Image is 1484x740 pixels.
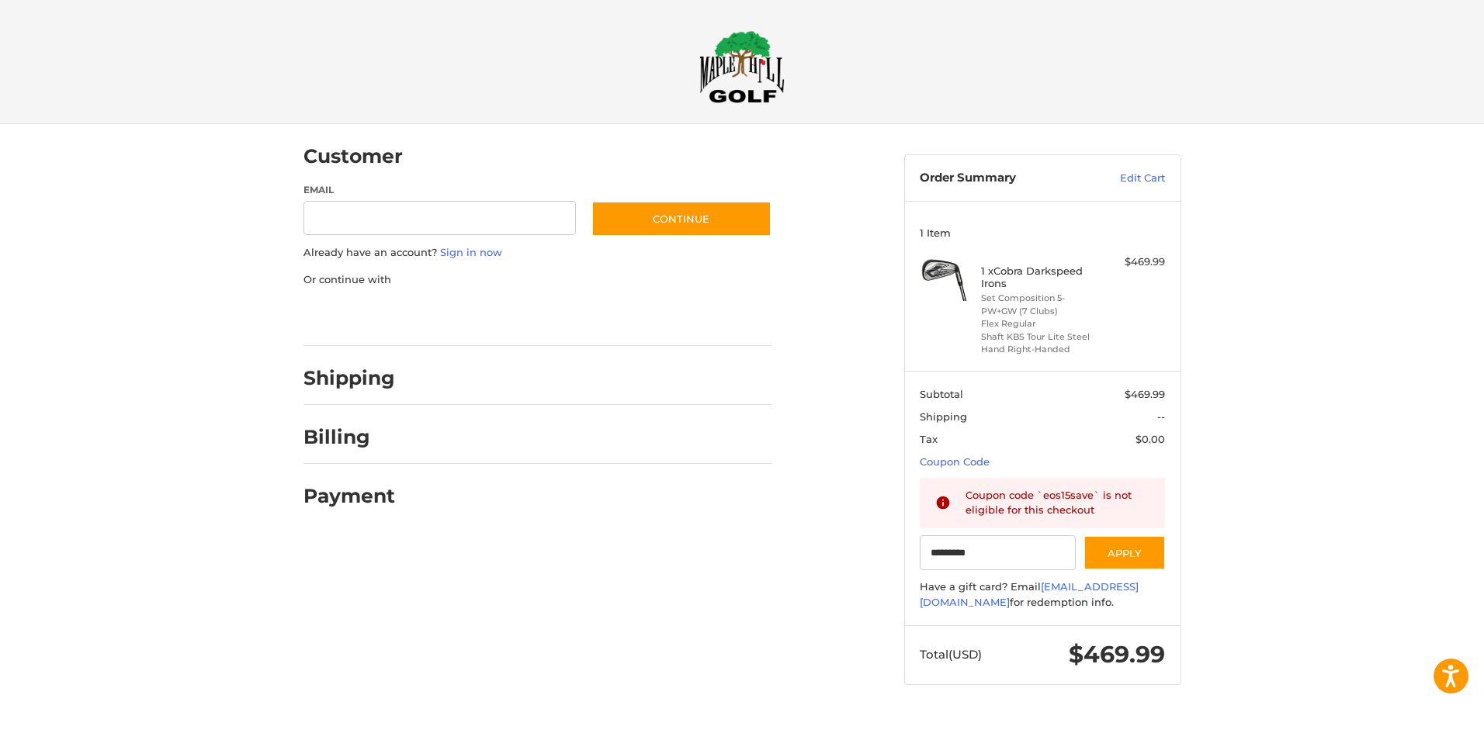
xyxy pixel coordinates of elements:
[1136,433,1165,445] span: $0.00
[303,144,403,168] h2: Customer
[981,330,1100,344] li: Shaft KBS Tour Lite Steel
[920,580,1139,608] a: [EMAIL_ADDRESS][DOMAIN_NAME]
[981,265,1100,290] h4: 1 x Cobra Darkspeed Irons
[1084,535,1166,570] button: Apply
[430,303,546,330] iframe: PayPal-paylater
[981,292,1100,317] li: Set Composition 5-PW+GW (7 Clubs)
[303,425,394,449] h2: Billing
[303,272,771,288] p: Or continue with
[440,246,502,258] a: Sign in now
[920,455,990,468] a: Coupon Code
[920,433,938,445] span: Tax
[920,647,982,662] span: Total (USD)
[303,484,395,508] h2: Payment
[303,245,771,261] p: Already have an account?
[303,183,577,197] label: Email
[920,535,1076,570] input: Gift Certificate or Coupon Code
[1125,388,1165,400] span: $469.99
[920,579,1165,610] div: Have a gift card? Email for redemption info.
[1157,410,1165,423] span: --
[699,30,785,103] img: Maple Hill Golf
[981,317,1100,330] li: Flex Regular
[591,201,771,237] button: Continue
[981,343,1100,356] li: Hand Right-Handed
[920,388,963,400] span: Subtotal
[1087,171,1165,186] a: Edit Cart
[1104,254,1165,270] div: $469.99
[303,366,395,390] h2: Shipping
[920,171,1087,186] h3: Order Summary
[298,303,414,330] iframe: PayPal-paypal
[1069,640,1165,669] span: $469.99
[920,410,967,423] span: Shipping
[920,226,1165,239] h3: 1 Item
[561,303,678,330] iframe: PayPal-venmo
[966,488,1150,518] div: Coupon code `eos15save` is not eligible for this checkout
